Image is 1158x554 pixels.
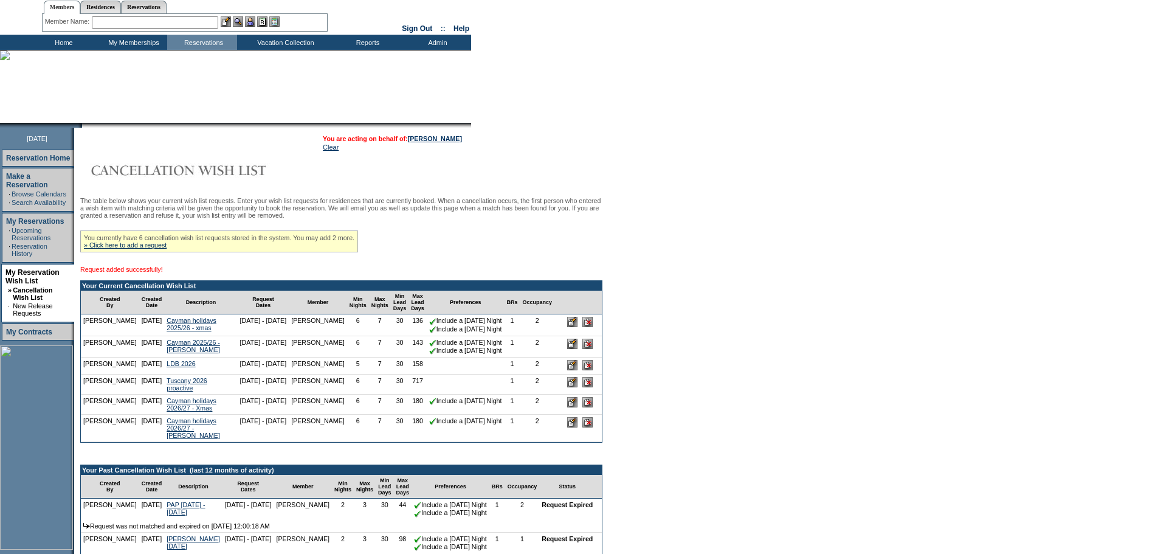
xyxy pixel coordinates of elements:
td: 1 [505,533,540,553]
img: View [233,16,243,27]
td: BRs [489,475,505,499]
td: 6 [347,336,369,358]
a: Cayman holidays 2025/26 - xmas [167,317,216,331]
td: 1 [504,375,520,395]
td: Admin [401,35,471,50]
a: Cancellation Wish List [13,286,52,301]
td: 2 [332,533,354,553]
nobr: [DATE] - [DATE] [240,397,287,404]
input: Delete this Request [582,377,593,387]
td: Min Lead Days [376,475,394,499]
td: 7 [369,375,391,395]
td: [PERSON_NAME] [81,415,139,442]
td: [DATE] [139,499,165,519]
a: Cayman holidays 2026/27 - Xmas [167,397,216,412]
nobr: [DATE] - [DATE] [240,417,287,424]
a: Search Availability [12,199,66,206]
td: 6 [347,415,369,442]
td: Min Nights [347,291,369,314]
td: [PERSON_NAME] [81,533,139,553]
nobr: [DATE] - [DATE] [240,360,287,367]
nobr: Include a [DATE] Night [414,543,487,550]
nobr: Include a [DATE] Night [414,509,487,516]
a: My Reservations [6,217,64,226]
span: Request added successfully! [80,266,163,273]
td: [PERSON_NAME] [274,533,332,553]
a: Browse Calendars [12,190,66,198]
input: Edit this Request [567,339,577,349]
td: 30 [391,336,409,358]
td: 2 [520,314,554,336]
td: 2 [520,395,554,415]
input: Edit this Request [567,360,577,370]
img: chkSmaller.gif [429,326,436,333]
a: Cayman 2025/26 -[PERSON_NAME] [167,339,220,353]
td: [DATE] [139,533,165,553]
nobr: Include a [DATE] Night [414,535,487,542]
td: [PERSON_NAME] [274,499,332,519]
td: 1 [489,499,505,519]
td: [PERSON_NAME] [289,395,347,415]
td: Request Dates [222,475,274,499]
td: [DATE] [139,395,165,415]
td: Your Past Cancellation Wish List (last 12 months of activity) [81,465,602,475]
td: 7 [369,358,391,375]
a: » Click here to add a request [84,241,167,249]
img: blank.gif [82,123,83,128]
td: 7 [369,336,391,358]
img: chkSmaller.gif [414,502,421,509]
td: Created Date [139,291,165,314]
td: 1 [504,415,520,442]
td: 30 [376,499,394,519]
td: Occupancy [520,291,554,314]
a: LDB 2026 [167,360,195,367]
a: Upcoming Reservations [12,227,50,241]
b: » [8,286,12,294]
div: You currently have 6 cancellation wish list requests stored in the system. You may add 2 more. [80,230,358,252]
img: Impersonate [245,16,255,27]
img: chkSmaller.gif [414,536,421,543]
td: 30 [391,375,409,395]
td: [PERSON_NAME] [289,415,347,442]
td: Member [289,291,347,314]
td: · [9,190,10,198]
a: Tuscany 2026 proactive [167,377,207,392]
td: 180 [408,415,427,442]
td: 2 [520,336,554,358]
input: Delete this Request [582,397,593,407]
td: My Memberships [97,35,167,50]
a: Make a Reservation [6,172,48,189]
span: You are acting on behalf of: [323,135,462,142]
img: chkSmaller.gif [429,418,436,425]
td: [DATE] [139,375,165,395]
td: 1 [504,395,520,415]
img: chkSmaller.gif [429,347,436,355]
td: [PERSON_NAME] [81,358,139,375]
td: [DATE] [139,336,165,358]
td: 30 [391,415,409,442]
nobr: Include a [DATE] Night [414,501,487,508]
td: 5 [347,358,369,375]
input: Edit this Request [567,317,577,327]
nobr: Request Expired [542,501,593,508]
td: 30 [391,314,409,336]
td: 2 [332,499,354,519]
td: 136 [408,314,427,336]
td: [DATE] [139,415,165,442]
input: Delete this Request [582,360,593,370]
a: Clear [323,144,339,151]
nobr: [DATE] - [DATE] [225,535,272,542]
a: [PERSON_NAME] [408,135,462,142]
a: Sign Out [402,24,432,33]
img: b_edit.gif [221,16,231,27]
img: b_calculator.gif [269,16,280,27]
td: 1 [504,314,520,336]
input: Delete this Request [582,317,593,327]
td: 6 [347,395,369,415]
a: PAP [DATE] - [DATE] [167,501,205,516]
nobr: Request Expired [542,535,593,542]
td: 158 [408,358,427,375]
img: chkSmaller.gif [429,318,436,325]
td: · [9,227,10,241]
td: 3 [354,533,376,553]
